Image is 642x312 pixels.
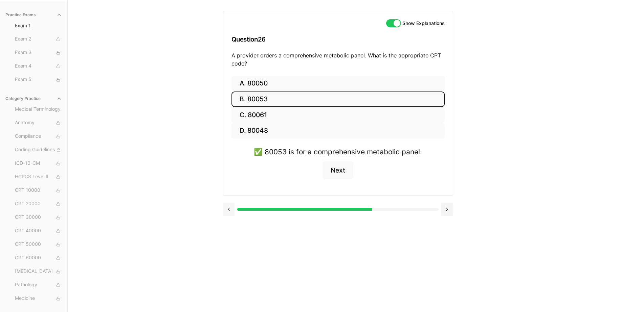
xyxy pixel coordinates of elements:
button: CPT 20000 [12,199,65,209]
button: Anatomy [12,118,65,128]
span: CPT 50000 [15,241,62,248]
span: CPT 20000 [15,200,62,208]
div: ✅ 80053 is for a comprehensive metabolic panel. [254,147,422,157]
span: Exam 3 [15,49,62,56]
span: CPT 40000 [15,227,62,235]
button: Category Practice [3,93,65,104]
span: Coding Guidelines [15,146,62,154]
button: Compliance [12,131,65,142]
button: Medicine [12,293,65,304]
span: Exam 4 [15,62,62,70]
button: B. 80053 [231,92,445,107]
button: CPT 40000 [12,226,65,236]
span: Exam 2 [15,35,62,43]
button: HCPCS Level II [12,172,65,182]
button: Medical Terminology [12,104,65,115]
button: Coding Guidelines [12,145,65,155]
span: Medicine [15,295,62,302]
span: HCPCS Level II [15,173,62,181]
span: Exam 5 [15,76,62,83]
button: Exam 3 [12,47,65,58]
button: C. 80061 [231,107,445,123]
span: CPT 30000 [15,214,62,221]
span: Pathology [15,281,62,289]
button: Exam 2 [12,34,65,45]
button: CPT 50000 [12,239,65,250]
button: Next [323,161,353,180]
p: A provider orders a comprehensive metabolic panel. What is the appropriate CPT code? [231,51,445,68]
button: CPT 30000 [12,212,65,223]
h3: Question 26 [231,29,445,49]
span: CPT 10000 [15,187,62,194]
button: [MEDICAL_DATA] [12,266,65,277]
button: Exam 5 [12,74,65,85]
button: Exam 1 [12,20,65,31]
button: A. 80050 [231,76,445,92]
button: CPT 60000 [12,253,65,263]
button: ICD-10-CM [12,158,65,169]
span: Medical Terminology [15,106,62,113]
span: Anatomy [15,119,62,127]
span: CPT 60000 [15,254,62,262]
span: Compliance [15,133,62,140]
button: Pathology [12,280,65,290]
label: Show Explanations [402,21,445,26]
button: Exam 4 [12,61,65,72]
button: CPT 10000 [12,185,65,196]
span: [MEDICAL_DATA] [15,268,62,275]
button: D. 80048 [231,123,445,139]
button: Practice Exams [3,9,65,20]
span: ICD-10-CM [15,160,62,167]
span: Exam 1 [15,22,62,29]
